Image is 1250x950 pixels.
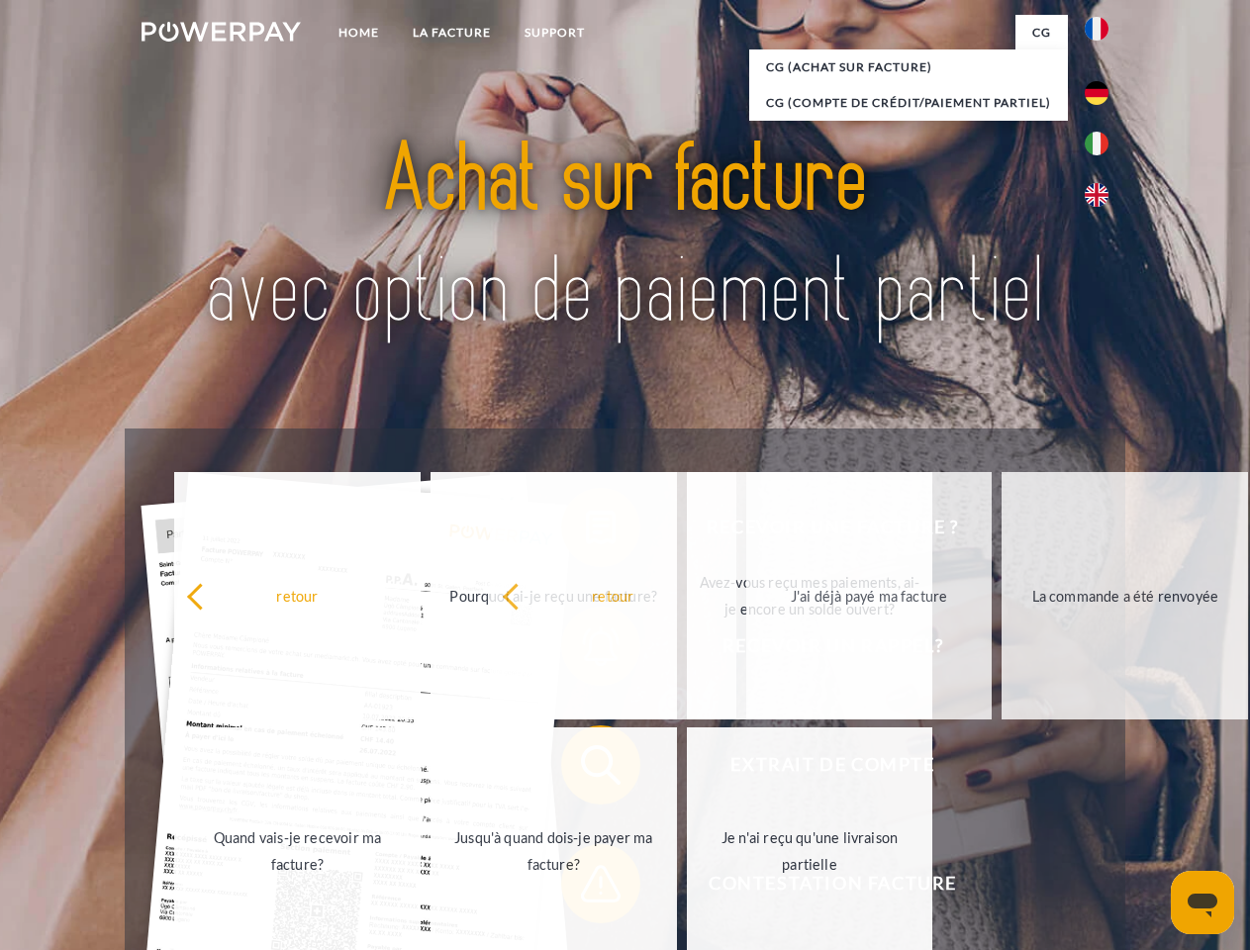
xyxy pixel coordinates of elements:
a: CG (Compte de crédit/paiement partiel) [749,85,1068,121]
a: Support [508,15,602,50]
div: Je n'ai reçu qu'une livraison partielle [699,824,921,878]
a: CG [1015,15,1068,50]
iframe: Bouton de lancement de la fenêtre de messagerie [1171,871,1234,934]
div: retour [186,582,409,609]
img: en [1085,183,1108,207]
a: LA FACTURE [396,15,508,50]
div: retour [502,582,724,609]
div: La commande a été renvoyée [1013,582,1236,609]
img: it [1085,132,1108,155]
img: title-powerpay_fr.svg [189,95,1061,379]
div: Jusqu'à quand dois-je payer ma facture? [442,824,665,878]
div: Quand vais-je recevoir ma facture? [186,824,409,878]
img: de [1085,81,1108,105]
a: Home [322,15,396,50]
div: J'ai déjà payé ma facture [758,582,981,609]
div: Pourquoi ai-je reçu une facture? [442,582,665,609]
img: logo-powerpay-white.svg [142,22,301,42]
img: fr [1085,17,1108,41]
a: CG (achat sur facture) [749,49,1068,85]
